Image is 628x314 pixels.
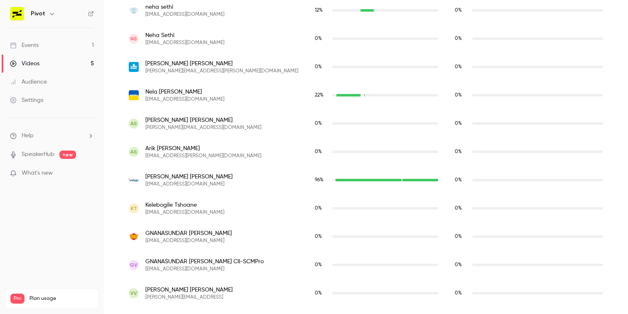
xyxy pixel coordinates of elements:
[315,35,328,42] span: Live watch time
[129,232,139,242] img: royalenfield.com
[455,234,462,239] span: 0 %
[10,294,25,304] span: Pro
[22,150,54,159] a: SpeakerHub
[145,266,264,272] span: [EMAIL_ADDRESS][DOMAIN_NAME]
[315,121,322,126] span: 0 %
[315,205,328,212] span: Live watch time
[455,64,462,69] span: 0 %
[315,291,322,296] span: 0 %
[315,64,322,69] span: 0 %
[455,121,462,126] span: 0 %
[145,257,264,266] span: GNANASUNDAR [PERSON_NAME] CII-SCMPro
[120,53,611,81] div: nicolas.simon@kbc.be
[120,81,611,109] div: skovajsova@wezeo.com
[455,148,468,156] span: Replay watch time
[455,261,468,269] span: Replay watch time
[315,63,328,71] span: Live watch time
[455,149,462,154] span: 0 %
[10,131,94,140] li: help-dropdown-opener
[10,96,43,104] div: Settings
[315,120,328,127] span: Live watch time
[129,62,139,72] img: kbc.be
[455,178,462,183] span: 0 %
[145,116,261,124] span: [PERSON_NAME] [PERSON_NAME]
[120,166,611,194] div: zstewart@indigoag.com
[145,209,224,216] span: [EMAIL_ADDRESS][DOMAIN_NAME]
[59,151,76,159] span: new
[315,176,328,184] span: Live watch time
[120,25,611,53] div: nehasethi21@gmail.com
[455,7,468,14] span: Replay watch time
[455,36,462,41] span: 0 %
[145,3,224,11] span: neha sethi
[455,262,462,267] span: 0 %
[315,262,322,267] span: 0 %
[10,78,47,86] div: Audience
[120,194,611,223] div: charitytshoane@gmail.com
[315,149,322,154] span: 0 %
[455,91,468,99] span: Replay watch time
[145,237,232,244] span: [EMAIL_ADDRESS][DOMAIN_NAME]
[455,233,468,240] span: Replay watch time
[131,205,137,212] span: KT
[315,261,328,269] span: Live watch time
[129,5,139,15] img: prodigyfinance.com
[31,10,45,18] h6: Pivot
[10,7,24,20] img: Pivot
[145,153,261,159] span: [EMAIL_ADDRESS][PERSON_NAME][DOMAIN_NAME]
[145,173,233,181] span: [PERSON_NAME] [PERSON_NAME]
[145,181,233,188] span: [EMAIL_ADDRESS][DOMAIN_NAME]
[455,63,468,71] span: Replay watch time
[145,294,233,301] span: [PERSON_NAME][EMAIL_ADDRESS]
[120,109,611,138] div: alisson.soares@ifood.com
[455,120,468,127] span: Replay watch time
[315,8,323,13] span: 12 %
[145,144,261,153] span: Arik [PERSON_NAME]
[455,176,468,184] span: Replay watch time
[29,295,93,302] span: Plan usage
[145,31,224,40] span: Neha Sethi
[84,170,94,177] iframe: Noticeable Trigger
[145,124,261,131] span: [PERSON_NAME][EMAIL_ADDRESS][DOMAIN_NAME]
[315,206,322,211] span: 0 %
[145,229,232,237] span: GNANASUNDAR [PERSON_NAME]
[145,96,224,103] span: [EMAIL_ADDRESS][DOMAIN_NAME]
[129,90,139,100] img: wezeo.com
[130,289,137,297] span: Vv
[145,40,224,46] span: [EMAIL_ADDRESS][DOMAIN_NAME]
[145,68,298,74] span: [PERSON_NAME][EMAIL_ADDRESS][PERSON_NAME][DOMAIN_NAME]
[22,169,53,178] span: What's new
[120,279,611,307] div: valentina@pivotapp.ai
[455,205,468,212] span: Replay watch time
[145,286,233,294] span: [PERSON_NAME] [PERSON_NAME]
[315,233,328,240] span: Live watch time
[455,8,462,13] span: 0 %
[455,291,462,296] span: 0 %
[130,148,137,156] span: AS
[145,59,298,68] span: [PERSON_NAME] [PERSON_NAME]
[455,93,462,98] span: 0 %
[315,91,328,99] span: Live watch time
[315,7,328,14] span: Live watch time
[145,11,224,18] span: [EMAIL_ADDRESS][DOMAIN_NAME]
[315,289,328,297] span: Live watch time
[130,261,137,269] span: GV
[120,138,611,166] div: arik@spitzer.co.il
[10,59,39,68] div: Videos
[129,175,139,185] img: indigoag.com
[10,41,39,49] div: Events
[455,206,462,211] span: 0 %
[455,289,468,297] span: Replay watch time
[315,93,324,98] span: 22 %
[315,178,324,183] span: 96 %
[130,120,137,127] span: AS
[120,251,611,279] div: vgsundar3012@gmail.com
[455,35,468,42] span: Replay watch time
[145,201,224,209] span: Kelebogile Tshoane
[315,36,322,41] span: 0 %
[145,88,224,96] span: Nela [PERSON_NAME]
[120,223,611,251] div: gvenkatesan@royalenfield.com
[130,35,137,42] span: NS
[315,234,322,239] span: 0 %
[22,131,34,140] span: Help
